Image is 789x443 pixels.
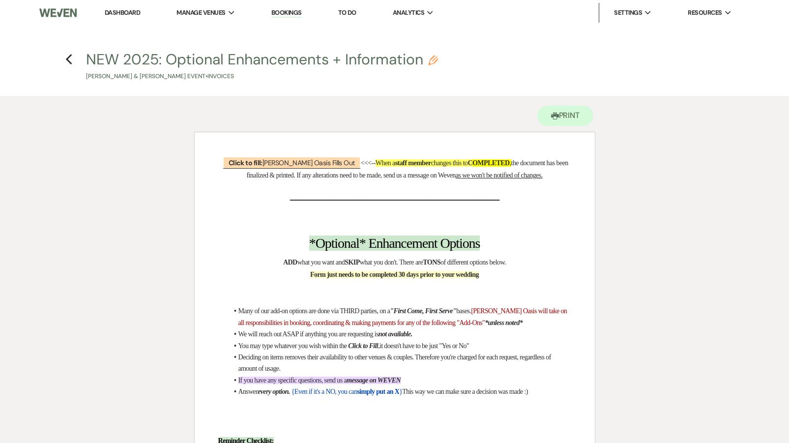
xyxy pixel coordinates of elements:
em: "First Come, First Serve" [390,307,456,315]
strong: SKIP [345,259,359,266]
em: message on WEVEN [347,377,401,384]
strong: Form just needs to be completed 30 days prior to your wedding [310,271,479,278]
span: <<<-- [361,159,376,167]
span: it doesn't have to be just "Yes or No" [380,342,469,350]
u: as we won't be notified of changes. [456,172,543,179]
span: Analytics [393,8,424,18]
a: To Do [338,8,356,17]
span: Deciding on items removes their availability to other venues & couples. Therefore you're charged ... [238,354,553,372]
span: This way we can make sure a decision was made :) [402,388,527,395]
span: Options [440,236,480,251]
span: When a [376,159,395,167]
button: Print [537,106,594,126]
span: } [399,388,402,395]
span: You may type whatever you wish within the [238,342,347,350]
a: Dashboard [105,8,140,17]
a: Bookings [271,8,302,18]
strong: TONS [423,259,440,266]
span: *Optional* Enhancement [309,236,438,251]
span: If you have any specific questions, send us a [238,377,347,384]
em: every option. [258,388,290,395]
span: changes this to [431,159,468,167]
b: Click to fill: [229,158,263,167]
span: {Even if it's a NO, you can [292,388,357,395]
span: , [510,159,511,167]
em: , [378,342,380,350]
em: not available. [379,330,412,338]
strong: C [468,159,472,167]
p: [PERSON_NAME] & [PERSON_NAME] Event • Invoices [86,72,438,81]
em: Click to Fill [348,342,378,350]
img: Weven Logo [39,2,77,23]
strong: simply put an X [357,388,400,395]
span: [PERSON_NAME] Oasis Fills Out [223,156,361,169]
span: what you don't. There are [360,259,423,266]
strong: ADD [283,259,297,266]
span: of different options below. [440,259,506,266]
span: [PERSON_NAME] Oasis will take on all responsibilities in booking, coordinating & making payments ... [238,307,569,326]
span: what you want and [297,259,345,266]
strong: OMPLETED [472,159,510,167]
span: Manage Venues [176,8,225,18]
span: Many of our add-on options are done via THIRD parties, on a [238,307,390,315]
span: We will reach out ASAP if anything you are requesting is [238,330,379,338]
span: bases. [456,307,471,315]
span: Settings [614,8,642,18]
span: Answer [238,388,258,395]
strong: _________________________________ [290,186,499,202]
span: Resources [688,8,722,18]
button: NEW 2025: Optional Enhancements + Information[PERSON_NAME] & [PERSON_NAME] Event•Invoices [86,52,438,81]
em: *unless noted* [485,319,523,326]
strong: staff member [395,159,431,167]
